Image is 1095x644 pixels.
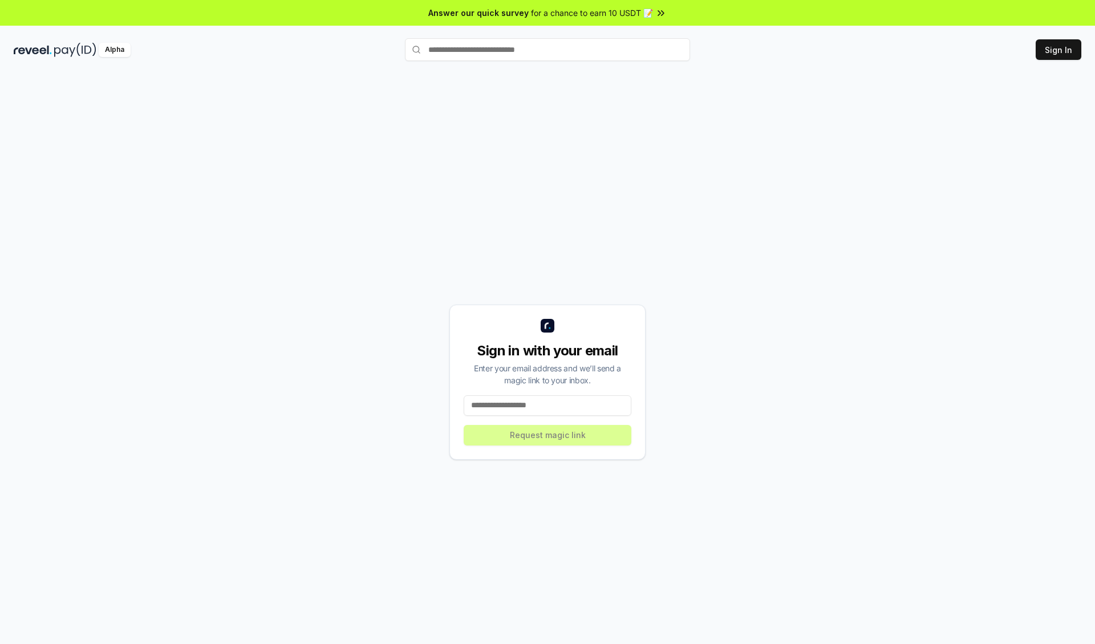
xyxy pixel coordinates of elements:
div: Sign in with your email [464,342,631,360]
img: pay_id [54,43,96,57]
span: Answer our quick survey [428,7,529,19]
div: Enter your email address and we’ll send a magic link to your inbox. [464,362,631,386]
img: logo_small [541,319,554,333]
div: Alpha [99,43,131,57]
span: for a chance to earn 10 USDT 📝 [531,7,653,19]
img: reveel_dark [14,43,52,57]
button: Sign In [1036,39,1081,60]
